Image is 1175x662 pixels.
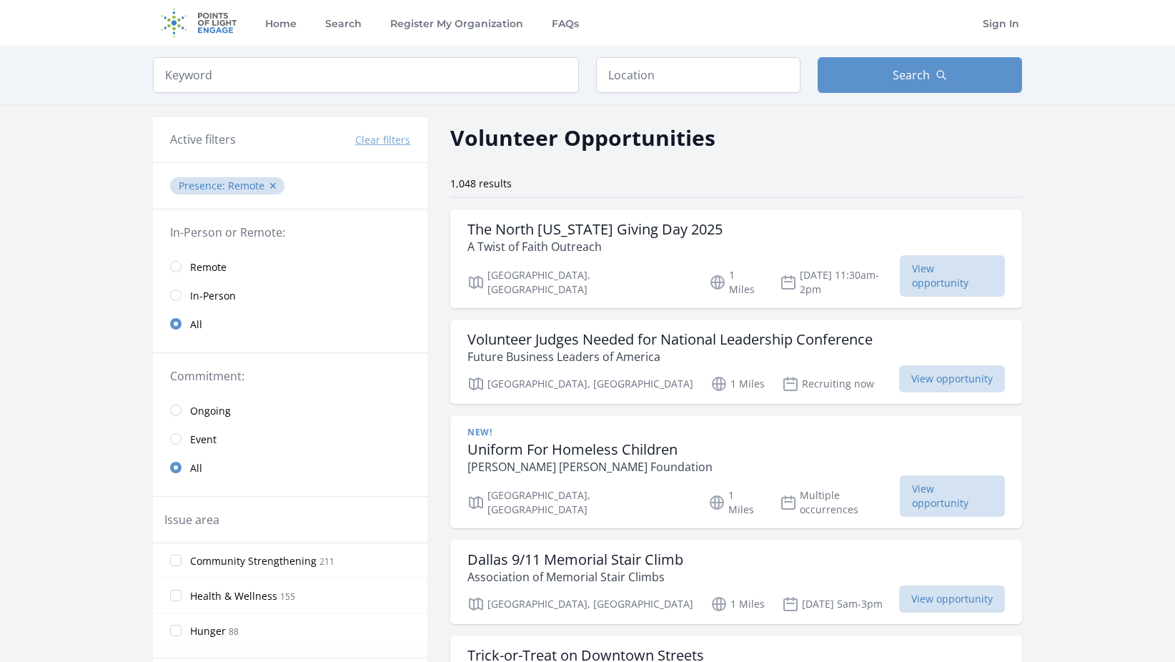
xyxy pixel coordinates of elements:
a: In-Person [153,281,427,310]
a: Ongoing [153,396,427,425]
p: [GEOGRAPHIC_DATA], [GEOGRAPHIC_DATA] [467,268,692,297]
p: [GEOGRAPHIC_DATA], [GEOGRAPHIC_DATA] [467,596,693,613]
p: Future Business Leaders of America [467,348,873,365]
a: New! Uniform For Homeless Children [PERSON_NAME] [PERSON_NAME] Foundation [GEOGRAPHIC_DATA], [GEO... [450,415,1022,528]
p: 1 Miles [710,375,765,392]
a: Event [153,425,427,453]
button: Clear filters [355,133,410,147]
h2: Volunteer Opportunities [450,122,715,154]
p: 1 Miles [709,268,763,297]
a: All [153,310,427,338]
h3: Dallas 9/11 Memorial Stair Climb [467,551,683,568]
span: Health & Wellness [190,589,277,603]
legend: Issue area [164,511,219,528]
input: Keyword [153,57,579,93]
span: View opportunity [900,475,1005,517]
button: Search [818,57,1022,93]
span: Remote [228,179,264,192]
p: A Twist of Faith Outreach [467,238,723,255]
p: [DATE] 5am-3pm [782,596,883,613]
a: The North [US_STATE] Giving Day 2025 A Twist of Faith Outreach [GEOGRAPHIC_DATA], [GEOGRAPHIC_DAT... [450,209,1022,308]
p: [DATE] 11:30am-2pm [780,268,900,297]
p: [GEOGRAPHIC_DATA], [GEOGRAPHIC_DATA] [467,488,691,517]
legend: Commitment: [170,367,410,385]
input: Hunger 88 [170,625,182,636]
p: 1 Miles [708,488,762,517]
input: Location [596,57,800,93]
a: Volunteer Judges Needed for National Leadership Conference Future Business Leaders of America [GE... [450,320,1022,404]
span: 211 [319,555,334,568]
p: Recruiting now [782,375,874,392]
span: Hunger [190,624,226,638]
span: In-Person [190,289,236,303]
p: Multiple occurrences [780,488,901,517]
span: View opportunity [899,586,1005,613]
p: 1 Miles [710,596,765,613]
span: Community Strengthening [190,554,317,568]
span: Search [893,66,930,84]
span: All [190,317,202,332]
span: View opportunity [899,365,1005,392]
span: 88 [229,626,239,638]
span: New! [467,427,492,438]
a: Dallas 9/11 Memorial Stair Climb Association of Memorial Stair Climbs [GEOGRAPHIC_DATA], [GEOGRAP... [450,540,1022,624]
span: Ongoing [190,404,231,418]
span: 1,048 results [450,177,512,190]
span: 155 [280,591,295,603]
h3: Uniform For Homeless Children [467,441,713,458]
input: Health & Wellness 155 [170,590,182,601]
span: Event [190,433,217,447]
span: View opportunity [900,255,1005,297]
span: Presence : [179,179,228,192]
p: [PERSON_NAME] [PERSON_NAME] Foundation [467,458,713,475]
span: Remote [190,260,227,275]
a: Remote [153,252,427,281]
input: Community Strengthening 211 [170,555,182,566]
button: ✕ [269,179,277,193]
p: Association of Memorial Stair Climbs [467,568,683,586]
h3: Active filters [170,131,236,148]
span: All [190,461,202,475]
h3: Volunteer Judges Needed for National Leadership Conference [467,331,873,348]
legend: In-Person or Remote: [170,224,410,241]
a: All [153,453,427,482]
p: [GEOGRAPHIC_DATA], [GEOGRAPHIC_DATA] [467,375,693,392]
h3: The North [US_STATE] Giving Day 2025 [467,221,723,238]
